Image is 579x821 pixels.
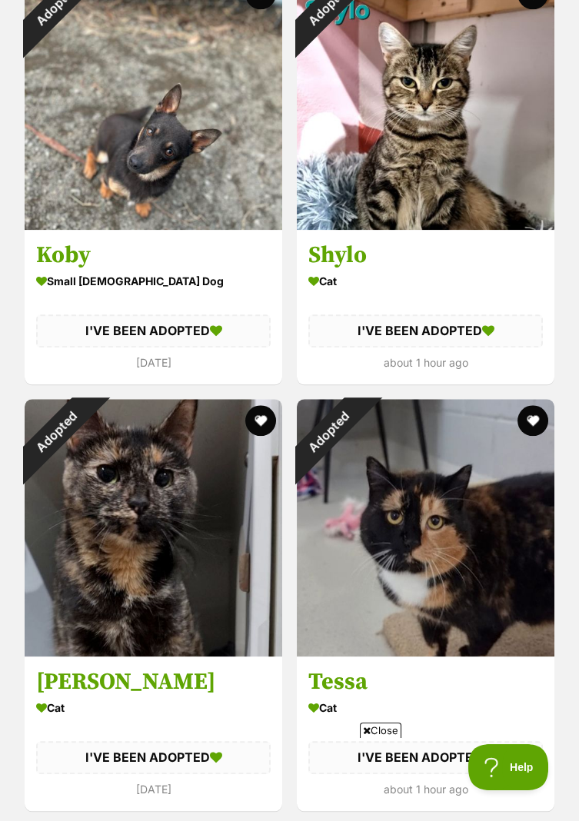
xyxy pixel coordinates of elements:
[2,376,111,486] div: Adopted
[308,314,543,347] div: I'VE BEEN ADOPTED
[36,270,271,292] div: small [DEMOGRAPHIC_DATA] Dog
[25,229,282,384] a: Koby small [DEMOGRAPHIC_DATA] Dog I'VE BEEN ADOPTED [DATE] favourite
[468,744,548,790] iframe: Help Scout Beacon - Open
[36,241,271,270] h3: Koby
[297,644,554,660] a: Adopted
[25,218,282,233] a: Adopted
[360,723,401,738] span: Close
[517,405,548,436] button: favourite
[308,696,543,719] div: Cat
[297,399,554,656] img: Tessa
[36,352,271,373] div: [DATE]
[308,270,543,292] div: Cat
[25,644,282,660] a: Adopted
[297,229,554,384] a: Shylo Cat I'VE BEEN ADOPTED about 1 hour ago favourite
[36,696,271,719] div: Cat
[297,656,554,810] a: Tessa Cat I'VE BEEN ADOPTED about 1 hour ago favourite
[297,218,554,233] a: Adopted
[308,667,543,696] h3: Tessa
[36,667,271,696] h3: [PERSON_NAME]
[308,352,543,373] div: about 1 hour ago
[36,314,271,347] div: I'VE BEEN ADOPTED
[10,744,570,813] iframe: Advertisement
[274,376,384,486] div: Adopted
[25,399,282,656] img: Mel
[308,241,543,270] h3: Shylo
[245,405,276,436] button: favourite
[25,656,282,810] a: [PERSON_NAME] Cat I'VE BEEN ADOPTED [DATE] favourite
